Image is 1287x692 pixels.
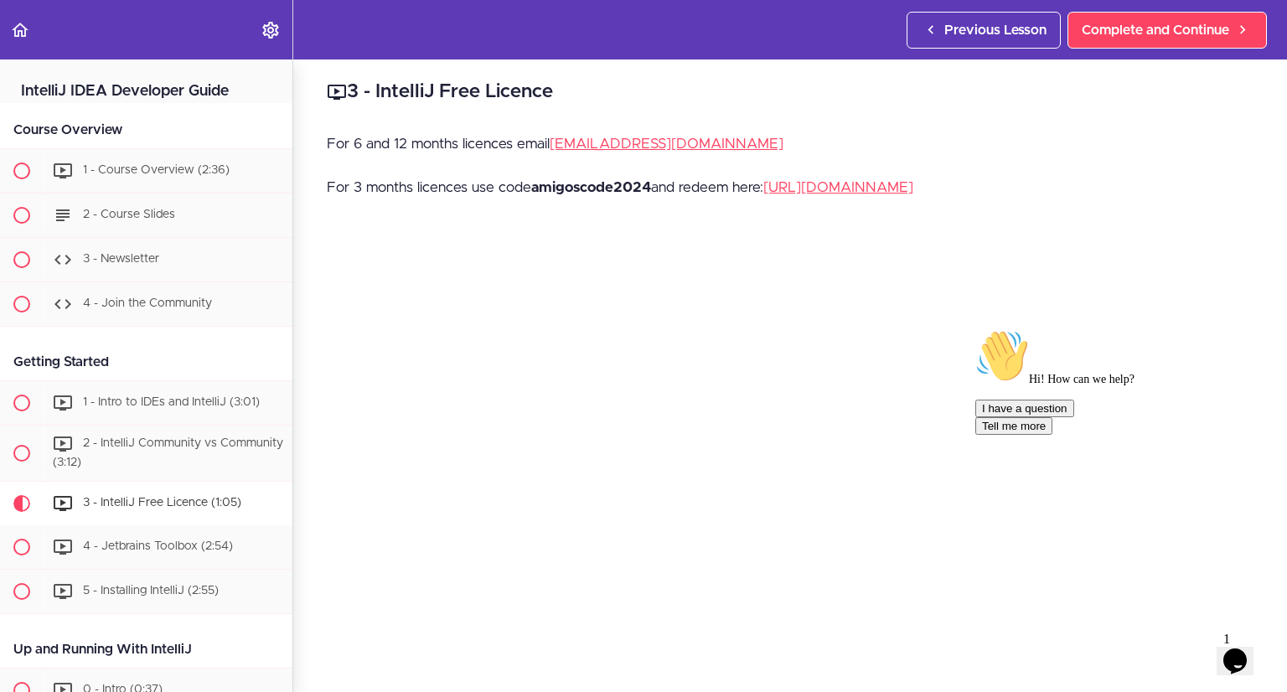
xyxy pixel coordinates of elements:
[327,175,1253,200] p: For 3 months licences use code and redeem here:
[83,297,212,309] span: 4 - Join the Community
[1217,625,1270,675] iframe: chat widget
[83,164,230,176] span: 1 - Course Overview (2:36)
[83,396,260,408] span: 1 - Intro to IDEs and IntelliJ (3:01)
[7,7,60,60] img: :wave:
[83,540,233,552] span: 4 - Jetbrains Toolbox (2:54)
[261,20,281,40] svg: Settings Menu
[7,95,84,112] button: Tell me more
[1082,20,1229,40] span: Complete and Continue
[763,180,913,194] a: [URL][DOMAIN_NAME]
[1067,12,1267,49] a: Complete and Continue
[907,12,1061,49] a: Previous Lesson
[531,180,651,194] strong: amigoscode2024
[327,132,1253,157] p: For 6 and 12 months licences email
[83,209,175,220] span: 2 - Course Slides
[83,253,159,265] span: 3 - Newsletter
[327,78,1253,106] h2: 3 - IntelliJ Free Licence
[969,323,1270,617] iframe: chat widget
[83,585,219,596] span: 5 - Installing IntelliJ (2:55)
[7,77,106,95] button: I have a question
[550,137,783,151] a: [EMAIL_ADDRESS][DOMAIN_NAME]
[83,497,241,509] span: 3 - IntelliJ Free Licence (1:05)
[7,50,166,63] span: Hi! How can we help?
[944,20,1047,40] span: Previous Lesson
[7,7,308,112] div: 👋Hi! How can we help?I have a questionTell me more
[53,437,283,468] span: 2 - IntelliJ Community vs Community (3:12)
[10,20,30,40] svg: Back to course curriculum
